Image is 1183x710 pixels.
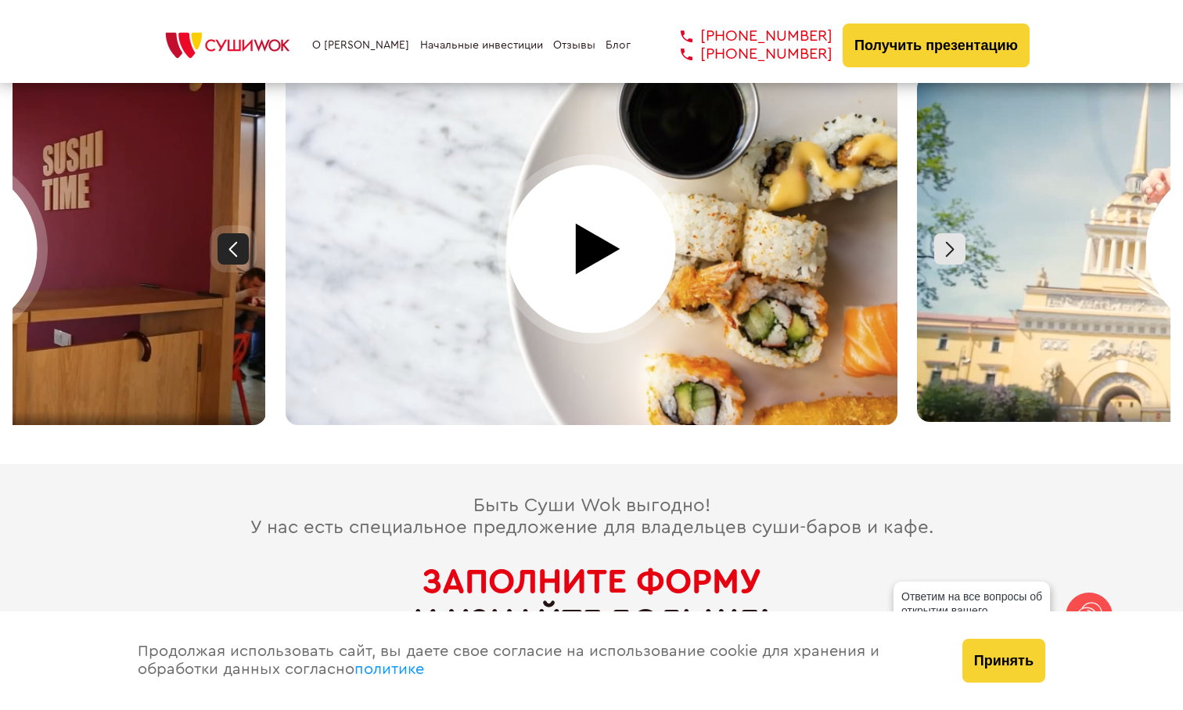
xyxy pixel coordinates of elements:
[606,39,631,52] a: Блог
[122,611,947,710] div: Продолжая использовать сайт, вы даете свое согласие на использование cookie для хранения и обрабо...
[962,639,1045,683] button: Принять
[843,23,1030,67] button: Получить презентацию
[312,39,409,52] a: О [PERSON_NAME]
[894,582,1050,640] div: Ответим на все вопросы об открытии вашего [PERSON_NAME]!
[250,496,933,537] span: Быть Суши Wok выгодно! У нас есть специальное предложение для владельцев суши-баров и кафе.
[420,39,543,52] a: Начальные инвестиции
[657,27,832,45] a: [PHONE_NUMBER]
[13,562,1170,641] h2: и узнайте больше!
[153,28,302,63] img: СУШИWOK
[553,39,595,52] a: Отзывы
[354,661,424,677] a: политике
[657,45,832,63] a: [PHONE_NUMBER]
[422,564,761,599] span: Заполните форму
